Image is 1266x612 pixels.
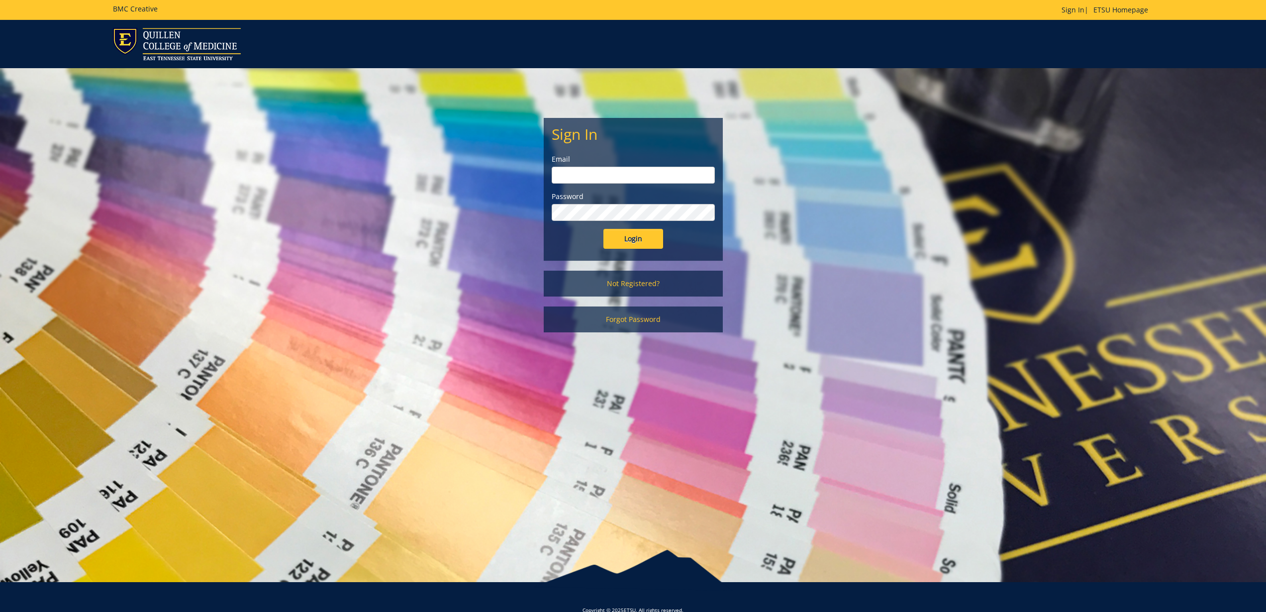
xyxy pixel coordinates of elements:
img: ETSU logo [113,28,241,60]
a: Sign In [1062,5,1084,14]
input: Login [603,229,663,249]
h2: Sign In [552,126,715,142]
label: Password [552,192,715,202]
a: Not Registered? [544,271,723,297]
a: ETSU Homepage [1088,5,1153,14]
p: | [1062,5,1153,15]
h5: BMC Creative [113,5,158,12]
label: Email [552,154,715,164]
a: Forgot Password [544,306,723,332]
